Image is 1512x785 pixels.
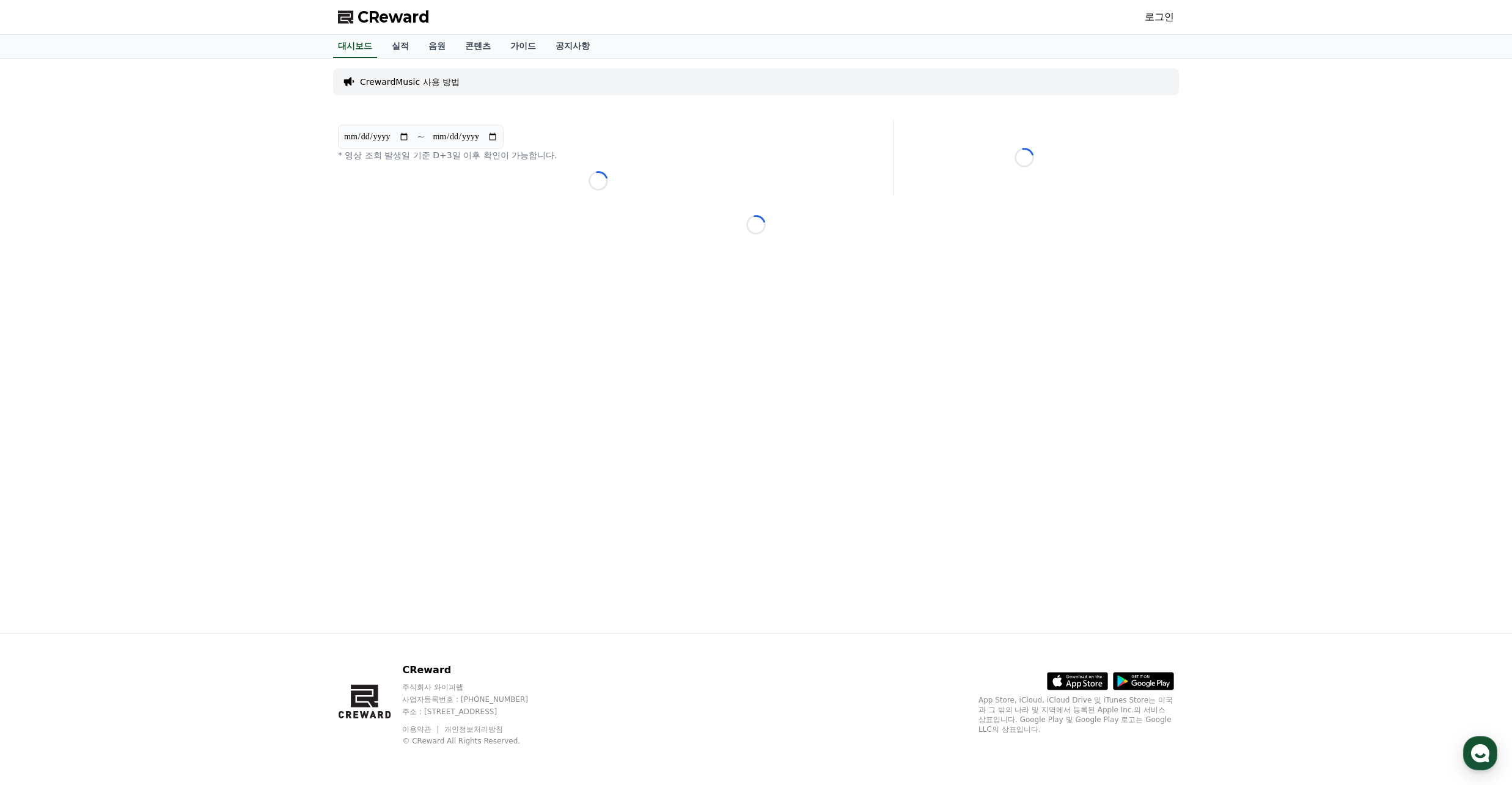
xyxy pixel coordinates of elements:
[455,35,501,58] a: 콘텐츠
[20,32,29,42] img: website_grey.svg
[158,387,235,418] a: 설정
[501,35,546,58] a: 가이드
[39,406,46,415] span: 홈
[81,387,158,418] a: 대화
[402,725,441,734] a: 이용약관
[20,20,29,29] img: logo_orange.svg
[4,387,81,418] a: 홈
[358,7,430,27] span: CReward
[419,35,455,58] a: 음원
[402,695,551,704] p: 사업자등록번호 : [PHONE_NUMBER]
[402,736,551,746] p: © CReward All Rights Reserved.
[122,71,131,81] img: tab_keywords_by_traffic_grey.svg
[546,35,600,58] a: 공지사항
[32,32,134,42] div: Domain: [DOMAIN_NAME]
[34,20,60,29] div: v 4.0.25
[135,72,206,80] div: Keywords by Traffic
[978,695,1174,734] p: App Store, iCloud, iCloud Drive 및 iTunes Store는 미국과 그 밖의 나라 및 지역에서 등록된 Apple Inc.의 서비스 상표입니다. Goo...
[1145,10,1174,24] a: 로그인
[402,682,551,692] p: 주식회사 와이피랩
[402,663,551,677] p: CReward
[382,35,419,58] a: 실적
[33,71,43,81] img: tab_domain_overview_orange.svg
[338,7,430,27] a: CReward
[189,406,204,415] span: 설정
[402,707,551,717] p: 주소 : [STREET_ADDRESS]
[333,35,377,58] a: 대시보드
[112,406,127,416] span: 대화
[360,76,460,88] a: CrewardMusic 사용 방법
[338,149,859,161] p: * 영상 조회 발생일 기준 D+3일 이후 확인이 가능합니다.
[46,72,109,80] div: Domain Overview
[444,725,503,734] a: 개인정보처리방침
[417,130,425,144] p: ~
